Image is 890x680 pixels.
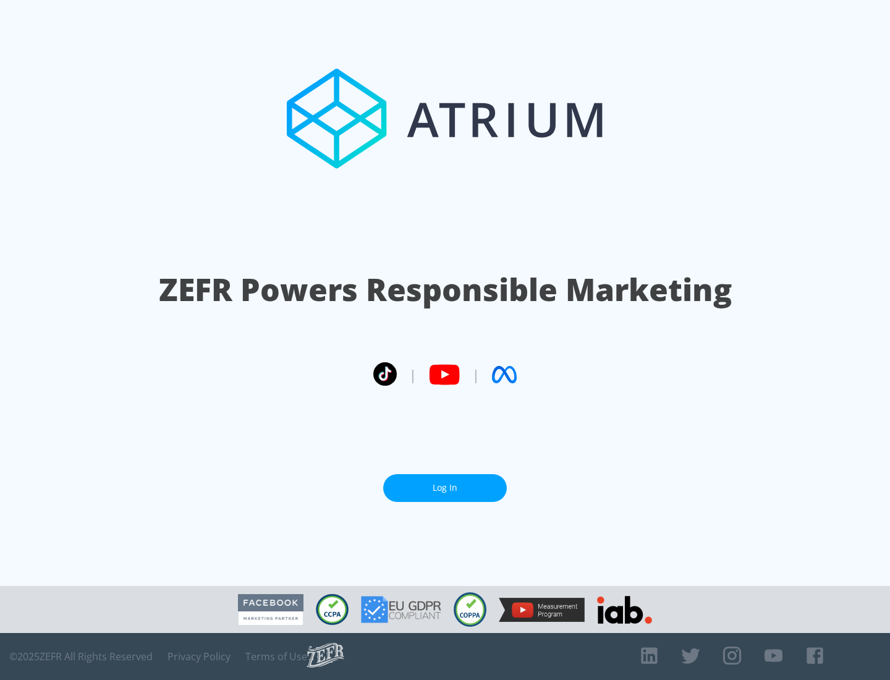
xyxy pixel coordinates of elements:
img: CCPA Compliant [316,594,349,625]
h1: ZEFR Powers Responsible Marketing [159,268,732,311]
span: | [409,365,417,384]
img: Facebook Marketing Partner [238,594,303,626]
a: Log In [383,474,507,502]
span: © 2025 ZEFR All Rights Reserved [9,650,153,663]
img: YouTube Measurement Program [499,598,585,622]
img: GDPR Compliant [361,596,441,623]
img: IAB [597,596,652,624]
a: Privacy Policy [167,650,231,663]
a: Terms of Use [245,650,307,663]
span: | [472,365,480,384]
img: COPPA Compliant [454,592,486,627]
